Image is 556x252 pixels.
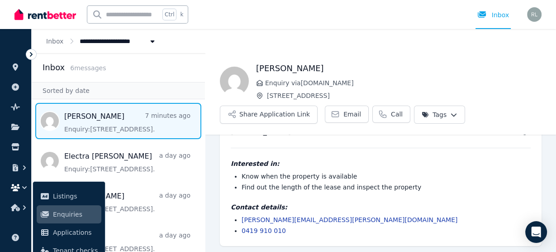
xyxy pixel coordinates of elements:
[37,205,101,223] a: Enquiries
[372,106,410,123] a: Call
[32,29,171,53] nav: Breadcrumb
[422,110,447,119] span: Tags
[242,172,531,181] li: Know when the property is available
[220,106,318,124] button: Share Application Link
[220,67,249,96] img: Marlaina Young
[231,203,531,212] h4: Contact details:
[180,11,183,18] span: k
[267,91,542,100] span: [STREET_ADDRESS]
[64,151,190,174] a: Electra [PERSON_NAME]a day agoEnquiry:[STREET_ADDRESS].
[242,183,531,192] li: Find out the length of the lease and inspect the property
[64,191,190,213] a: [PERSON_NAME]a day agoEnquiry:[STREET_ADDRESS].
[46,38,63,45] a: Inbox
[242,227,286,234] a: 0419 910 010
[265,78,542,87] span: Enquiry via [DOMAIN_NAME]
[32,82,205,99] div: Sorted by date
[37,223,101,242] a: Applications
[14,8,76,21] img: RentBetter
[527,7,542,22] img: Revital Lurie
[43,61,65,74] h2: Inbox
[242,216,457,223] a: [PERSON_NAME][EMAIL_ADDRESS][PERSON_NAME][DOMAIN_NAME]
[414,106,465,124] button: Tags
[53,209,98,220] span: Enquiries
[343,110,361,119] span: Email
[53,227,98,238] span: Applications
[64,111,190,134] a: [PERSON_NAME]7 minutes agoEnquiry:[STREET_ADDRESS].
[525,221,547,243] div: Open Intercom Messenger
[325,106,369,123] a: Email
[231,159,531,168] h4: Interested in:
[391,110,403,119] span: Call
[70,64,106,72] span: 6 message s
[162,9,176,20] span: Ctrl
[477,10,509,19] div: Inbox
[53,191,98,202] span: Listings
[256,62,542,75] h1: [PERSON_NAME]
[37,187,101,205] a: Listings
